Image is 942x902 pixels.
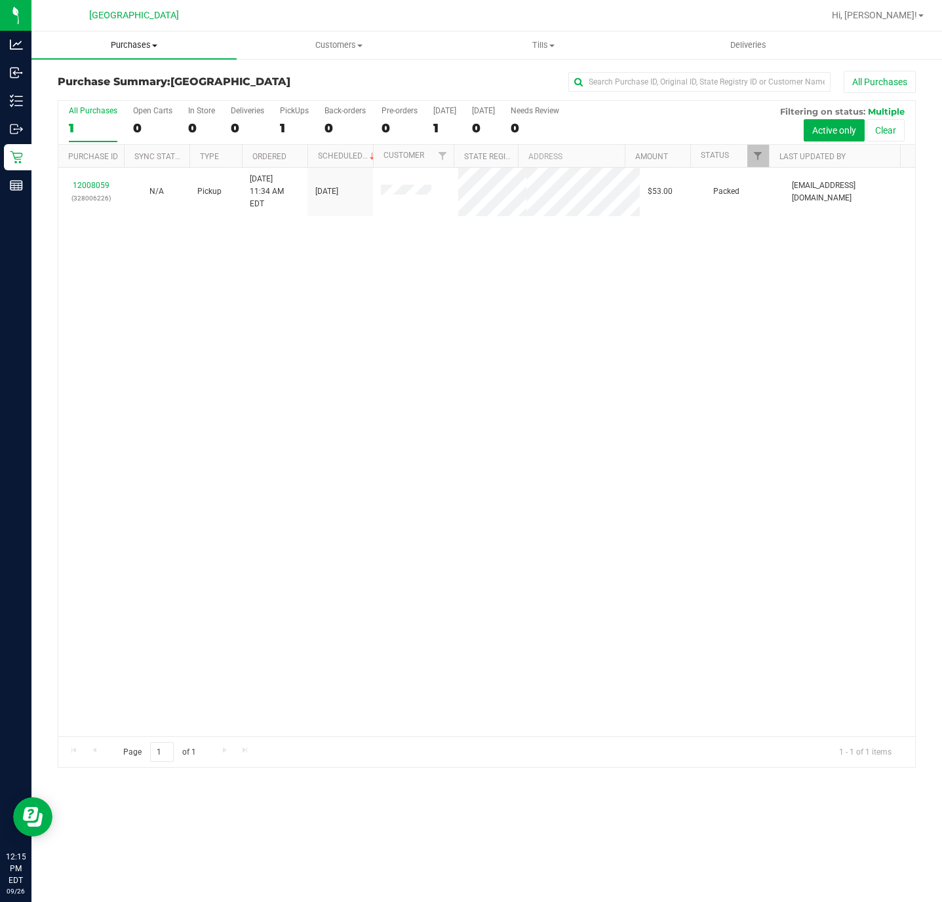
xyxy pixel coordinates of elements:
a: Filter [747,145,769,167]
a: Amount [635,152,668,161]
inline-svg: Reports [10,179,23,192]
span: [DATE] 11:34 AM EDT [250,173,300,211]
span: Not Applicable [149,187,164,196]
span: Deliveries [713,39,784,51]
h3: Purchase Summary: [58,76,343,88]
div: 0 [324,121,366,136]
p: (328006226) [66,192,116,204]
a: Deliveries [646,31,852,59]
a: 12008059 [73,181,109,190]
a: Purchase ID [68,152,118,161]
span: Purchases [31,39,237,51]
div: Deliveries [231,106,264,115]
div: Back-orders [324,106,366,115]
a: Tills [441,31,646,59]
a: Sync Status [134,152,185,161]
div: 1 [280,121,309,136]
div: 0 [133,121,172,136]
span: [DATE] [315,185,338,198]
span: Multiple [868,106,905,117]
span: [GEOGRAPHIC_DATA] [170,75,290,88]
span: [EMAIL_ADDRESS][DOMAIN_NAME] [792,179,907,204]
a: State Registry ID [464,152,533,161]
div: [DATE] [433,106,456,115]
inline-svg: Analytics [10,38,23,51]
span: 1 - 1 of 1 items [829,742,902,762]
iframe: Resource center [13,797,52,836]
div: 0 [511,121,559,136]
a: Ordered [252,152,286,161]
div: 0 [231,121,264,136]
span: Customers [237,39,441,51]
inline-svg: Retail [10,151,23,164]
input: Search Purchase ID, Original ID, State Registry ID or Customer Name... [568,72,831,92]
a: Filter [431,145,453,167]
span: Tills [442,39,646,51]
div: Needs Review [511,106,559,115]
div: PickUps [280,106,309,115]
inline-svg: Inventory [10,94,23,107]
input: 1 [150,742,174,762]
a: Customer [383,151,424,160]
div: 0 [382,121,418,136]
div: Open Carts [133,106,172,115]
button: N/A [149,185,164,198]
span: Pickup [197,185,222,198]
th: Address [518,145,625,168]
a: Last Updated By [779,152,846,161]
div: 0 [472,121,495,136]
a: Purchases [31,31,237,59]
span: Page of 1 [112,742,206,762]
div: Pre-orders [382,106,418,115]
span: Hi, [PERSON_NAME]! [832,10,917,20]
span: [GEOGRAPHIC_DATA] [89,10,179,21]
a: Customers [237,31,442,59]
button: Active only [804,119,865,141]
span: Filtering on status: [780,106,865,117]
p: 09/26 [6,886,26,896]
inline-svg: Inbound [10,66,23,79]
a: Type [200,152,219,161]
div: In Store [188,106,215,115]
span: Packed [713,185,739,198]
div: [DATE] [472,106,495,115]
a: Status [701,151,729,160]
div: 1 [433,121,456,136]
div: 1 [69,121,117,136]
button: All Purchases [844,71,916,93]
inline-svg: Outbound [10,122,23,136]
div: 0 [188,121,215,136]
a: Scheduled [318,151,378,160]
p: 12:15 PM EDT [6,851,26,886]
span: $53.00 [648,185,673,198]
button: Clear [867,119,905,141]
div: All Purchases [69,106,117,115]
